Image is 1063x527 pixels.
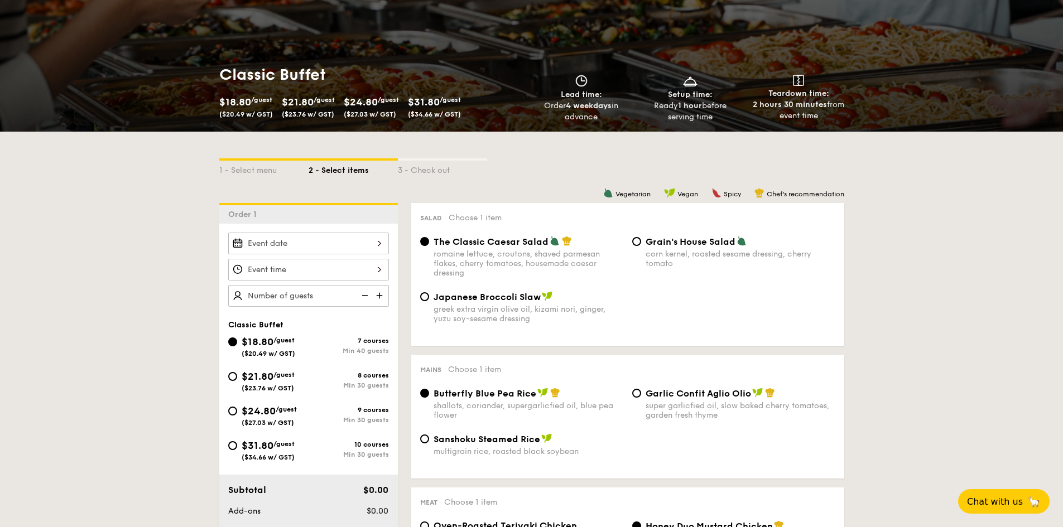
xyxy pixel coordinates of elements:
span: Spicy [724,190,741,198]
span: Chef's recommendation [767,190,844,198]
strong: 1 hour [678,101,702,110]
input: $24.80/guest($27.03 w/ GST)9 coursesMin 30 guests [228,407,237,415]
input: Number of guests [228,285,389,307]
span: 🦙 [1027,495,1041,508]
input: The Classic Caesar Saladromaine lettuce, croutons, shaved parmesan flakes, cherry tomatoes, house... [420,237,429,246]
span: ($23.76 w/ GST) [242,384,294,392]
span: ($27.03 w/ GST) [344,110,396,118]
span: $0.00 [363,485,388,495]
span: $21.80 [242,370,273,383]
span: /guest [276,405,297,413]
div: super garlicfied oil, slow baked cherry tomatoes, garden fresh thyme [646,401,835,420]
span: Choose 1 item [449,213,502,223]
span: $24.80 [344,96,378,108]
div: Ready before serving time [640,100,740,123]
div: 1 - Select menu [219,161,309,176]
span: Meat [420,499,437,506]
img: icon-vegetarian.fe4039eb.svg [550,236,560,246]
span: ($20.49 w/ GST) [219,110,273,118]
span: Japanese Broccoli Slaw [434,292,541,302]
img: icon-chef-hat.a58ddaea.svg [562,236,572,246]
div: 2 - Select items [309,161,398,176]
span: $21.80 [282,96,314,108]
span: ($34.66 w/ GST) [242,453,295,461]
span: Vegetarian [615,190,651,198]
span: Sanshoku Steamed Rice [434,434,540,444]
span: Add-ons [228,506,261,516]
span: /guest [273,371,295,379]
div: corn kernel, roasted sesame dressing, cherry tomato [646,249,835,268]
div: romaine lettuce, croutons, shaved parmesan flakes, cherry tomatoes, housemade caesar dressing [434,249,623,278]
div: Order in advance [532,100,632,123]
div: greek extra virgin olive oil, kizami nori, ginger, yuzu soy-sesame dressing [434,304,623,323]
span: ($20.49 w/ GST) [242,350,295,357]
img: icon-vegan.f8ff3823.svg [542,291,553,301]
span: $18.80 [242,336,273,348]
div: Min 30 guests [309,381,389,389]
span: The Classic Caesar Salad [434,236,549,247]
div: 9 courses [309,406,389,414]
span: Vegan [677,190,698,198]
div: Min 40 guests [309,347,389,355]
img: icon-vegan.f8ff3823.svg [541,433,552,443]
img: icon-clock.2db775ea.svg [573,75,590,87]
img: icon-vegan.f8ff3823.svg [537,388,549,398]
img: icon-teardown.65201eee.svg [793,75,804,86]
div: 10 courses [309,441,389,448]
span: $31.80 [408,96,440,108]
input: Grain's House Saladcorn kernel, roasted sesame dressing, cherry tomato [632,237,641,246]
span: Lead time: [561,90,602,99]
span: /guest [314,96,335,104]
span: ($34.66 w/ GST) [408,110,461,118]
span: /guest [440,96,461,104]
span: Teardown time: [768,89,829,98]
span: $0.00 [367,506,388,516]
span: Grain's House Salad [646,236,735,247]
span: Salad [420,214,442,222]
div: 3 - Check out [398,161,487,176]
div: 8 courses [309,371,389,379]
span: ($27.03 w/ GST) [242,419,294,427]
div: Min 30 guests [309,416,389,424]
span: Classic Buffet [228,320,283,330]
span: /guest [273,336,295,344]
span: Setup time: [668,90,713,99]
input: Event time [228,259,389,281]
span: $24.80 [242,405,276,417]
span: Mains [420,366,441,374]
img: icon-chef-hat.a58ddaea.svg [550,388,560,398]
strong: 4 weekdays [566,101,612,110]
input: Butterfly Blue Pea Riceshallots, coriander, supergarlicfied oil, blue pea flower [420,389,429,398]
span: /guest [251,96,272,104]
input: $21.80/guest($23.76 w/ GST)8 coursesMin 30 guests [228,372,237,381]
strong: 2 hours 30 minutes [753,100,827,109]
img: icon-spicy.37a8142b.svg [711,188,722,198]
span: Choose 1 item [444,497,497,507]
img: icon-chef-hat.a58ddaea.svg [754,188,764,198]
span: /guest [273,440,295,448]
span: ($23.76 w/ GST) [282,110,334,118]
h1: Classic Buffet [219,65,527,85]
input: $18.80/guest($20.49 w/ GST)7 coursesMin 40 guests [228,337,237,346]
span: Choose 1 item [448,365,501,374]
div: Min 30 guests [309,451,389,458]
div: 7 courses [309,337,389,345]
img: icon-vegan.f8ff3823.svg [664,188,675,198]
input: $31.80/guest($34.66 w/ GST)10 coursesMin 30 guests [228,441,237,450]
img: icon-reduce.1d2dbef1.svg [355,285,372,306]
span: /guest [378,96,399,104]
input: Japanese Broccoli Slawgreek extra virgin olive oil, kizami nori, ginger, yuzu soy-sesame dressing [420,292,429,301]
img: icon-dish.430c3a2e.svg [682,75,699,87]
span: $31.80 [242,439,273,452]
input: Garlic Confit Aglio Oliosuper garlicfied oil, slow baked cherry tomatoes, garden fresh thyme [632,389,641,398]
img: icon-vegetarian.fe4039eb.svg [737,236,747,246]
input: Event date [228,233,389,254]
div: from event time [749,99,849,122]
span: Chat with us [967,496,1023,507]
div: multigrain rice, roasted black soybean [434,447,623,456]
span: Subtotal [228,485,266,495]
input: Sanshoku Steamed Ricemultigrain rice, roasted black soybean [420,434,429,443]
div: shallots, coriander, supergarlicfied oil, blue pea flower [434,401,623,420]
button: Chat with us🦙 [958,489,1050,514]
img: icon-chef-hat.a58ddaea.svg [765,388,775,398]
